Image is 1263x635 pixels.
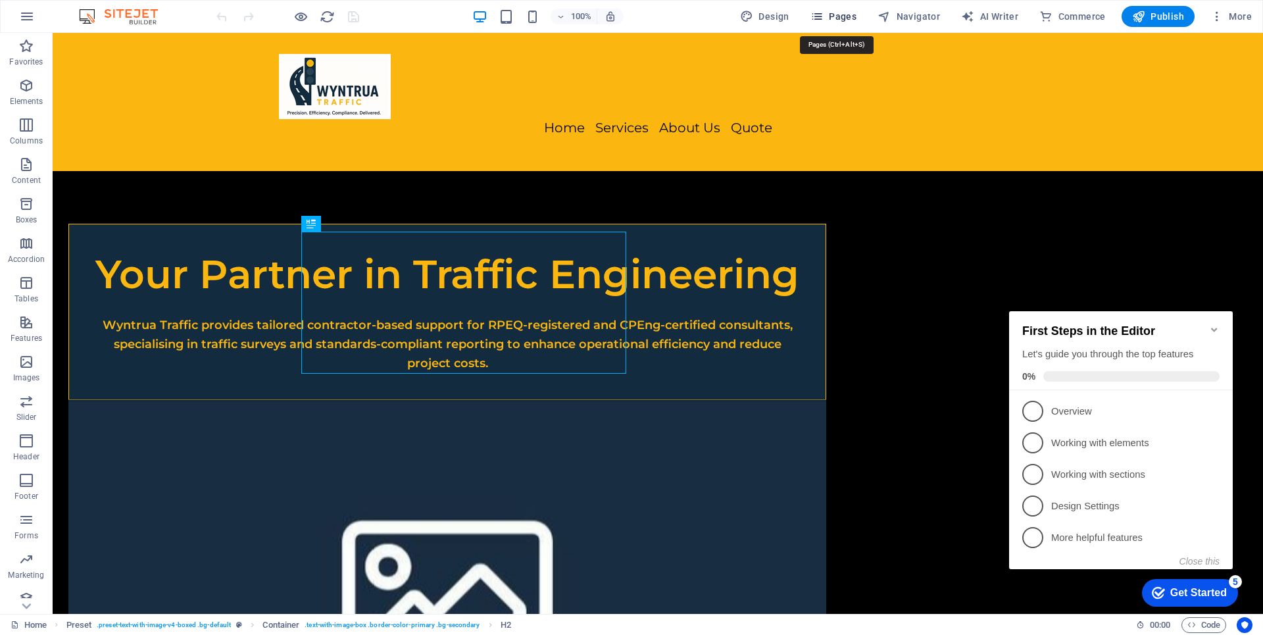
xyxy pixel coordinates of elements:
[47,176,205,190] p: Working with sections
[1039,10,1106,23] span: Commerce
[961,10,1018,23] span: AI Writer
[9,57,43,67] p: Favorites
[872,6,945,27] button: Navigator
[262,617,299,633] span: Click to select. Double-click to edit
[319,9,335,24] button: reload
[5,198,229,230] li: Design Settings
[1159,620,1161,630] span: :
[97,617,231,633] span: . preset-text-with-image-v4-boxed .bg-default
[8,254,45,265] p: Accordion
[551,9,597,24] button: 100%
[13,372,40,383] p: Images
[810,10,856,23] span: Pages
[225,283,238,296] div: 5
[14,293,38,304] p: Tables
[293,9,309,24] button: Click here to leave preview mode and continue editing
[805,6,862,27] button: Pages
[5,103,229,135] li: Overview
[14,530,38,541] p: Forms
[1132,10,1184,23] span: Publish
[18,32,216,46] h2: First Steps in the Editor
[66,617,511,633] nav: breadcrumb
[1122,6,1195,27] button: Publish
[236,621,242,628] i: This element is a customizable preset
[320,9,335,24] i: Reload page
[956,6,1024,27] button: AI Writer
[1136,617,1171,633] h6: Session time
[1210,10,1252,23] span: More
[1205,6,1257,27] button: More
[10,136,43,146] p: Columns
[878,10,940,23] span: Navigator
[5,135,229,166] li: Working with elements
[47,144,205,158] p: Working with elements
[1237,617,1252,633] button: Usercentrics
[12,175,41,186] p: Content
[47,207,205,221] p: Design Settings
[5,230,229,261] li: More helpful features
[735,6,795,27] button: Design
[11,333,42,343] p: Features
[501,617,511,633] span: Click to select. Double-click to edit
[11,617,47,633] a: Click to cancel selection. Double-click to open Pages
[18,79,39,89] span: 0%
[166,295,223,307] div: Get Started
[13,451,39,462] p: Header
[47,239,205,253] p: More helpful features
[1034,6,1111,27] button: Commerce
[570,9,591,24] h6: 100%
[1187,617,1220,633] span: Code
[16,412,37,422] p: Slider
[5,166,229,198] li: Working with sections
[18,55,216,69] div: Let's guide you through the top features
[8,570,44,580] p: Marketing
[176,264,216,274] button: Close this
[66,617,92,633] span: Click to select. Double-click to edit
[740,10,789,23] span: Design
[605,11,616,22] i: On resize automatically adjust zoom level to fit chosen device.
[76,9,174,24] img: Editor Logo
[138,287,234,315] div: Get Started 5 items remaining, 0% complete
[14,491,38,501] p: Footer
[10,96,43,107] p: Elements
[1181,617,1226,633] button: Code
[205,32,216,43] div: Minimize checklist
[16,215,37,225] p: Boxes
[47,113,205,126] p: Overview
[1150,617,1170,633] span: 00 00
[735,6,795,27] div: Design (Ctrl+Alt+Y)
[305,617,480,633] span: . text-with-image-box .border-color-primary .bg-secondary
